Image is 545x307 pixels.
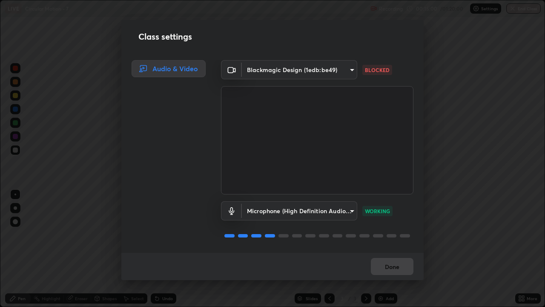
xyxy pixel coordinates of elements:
div: Blackmagic Design (1edb:be49) [242,201,357,220]
p: BLOCKED [365,66,390,74]
div: Audio & Video [132,60,206,77]
div: Blackmagic Design (1edb:be49) [242,60,357,79]
p: WORKING [365,207,390,215]
h2: Class settings [138,30,192,43]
